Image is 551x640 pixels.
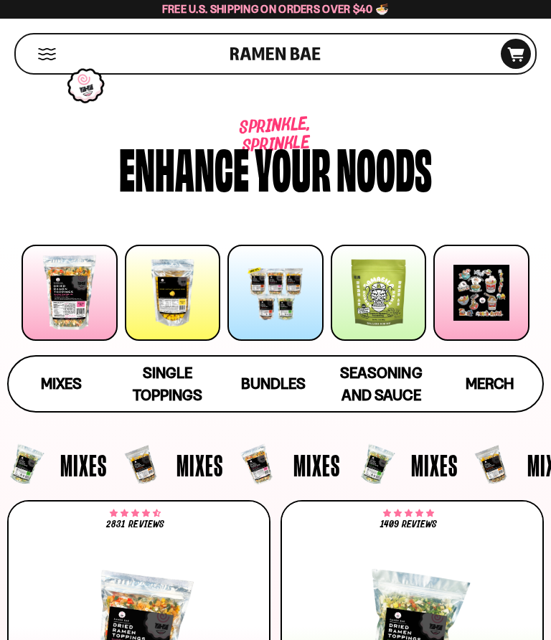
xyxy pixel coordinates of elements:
span: 4.76 stars [383,511,434,517]
button: Mobile Menu Trigger [37,48,57,60]
span: 4.68 stars [110,511,161,517]
span: Mixes [41,375,82,392]
span: Merch [466,375,514,392]
span: Bundles [241,375,306,392]
span: Single Toppings [133,364,202,404]
span: Mixes [60,450,107,480]
div: your [255,142,331,193]
span: Mixes [411,450,458,480]
div: Enhance [119,142,249,193]
span: 2831 reviews [106,519,164,530]
span: Mixes [176,450,223,480]
a: Bundles [220,357,326,411]
span: 1409 reviews [380,519,437,530]
a: Mixes [9,357,114,411]
div: noods [336,142,432,193]
span: Mixes [293,450,340,480]
span: Seasoning and Sauce [340,364,422,404]
span: Free U.S. Shipping on Orders over $40 🍜 [162,2,390,16]
a: Merch [437,357,542,411]
a: Single Toppings [114,357,220,411]
a: Seasoning and Sauce [326,357,436,411]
